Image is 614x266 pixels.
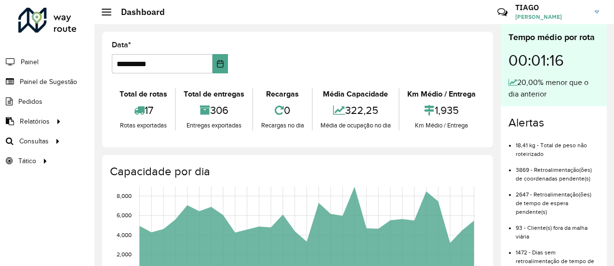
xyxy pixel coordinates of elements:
h2: Dashboard [111,7,165,17]
text: 4,000 [117,232,132,238]
div: Total de entregas [178,88,250,100]
text: 6,000 [117,212,132,219]
span: Painel de Sugestão [20,77,77,87]
li: 2647 - Retroalimentação(ões) de tempo de espera pendente(s) [516,183,599,216]
div: Recargas no dia [255,121,309,130]
span: [PERSON_NAME] [515,13,587,21]
li: 3869 - Retroalimentação(ões) de coordenadas pendente(s) [516,158,599,183]
div: Km Médio / Entrega [402,121,481,130]
text: 2,000 [117,252,132,258]
div: 1,935 [402,100,481,121]
div: Tempo médio por rota [508,31,599,44]
div: Km Médio / Entrega [402,88,481,100]
li: 18,41 kg - Total de peso não roteirizado [516,134,599,158]
span: Relatórios [20,116,50,126]
li: 93 - Cliente(s) fora da malha viária [516,216,599,241]
div: Média de ocupação no dia [315,121,396,130]
span: Consultas [19,136,49,146]
text: 8,000 [117,193,132,199]
div: Média Capacidade [315,88,396,100]
div: Rotas exportadas [114,121,173,130]
span: Tático [18,156,36,166]
div: Entregas exportadas [178,121,250,130]
div: 0 [255,100,309,121]
div: Total de rotas [114,88,173,100]
div: 20,00% menor que o dia anterior [508,77,599,100]
div: Recargas [255,88,309,100]
h3: TIAGO [515,3,587,12]
div: 322,25 [315,100,396,121]
div: 306 [178,100,250,121]
h4: Capacidade por dia [110,165,483,179]
span: Painel [21,57,39,67]
button: Choose Date [213,54,228,73]
div: 00:01:16 [508,44,599,77]
span: Pedidos [18,97,42,107]
h4: Alertas [508,116,599,130]
a: Contato Rápido [492,2,513,23]
label: Data [112,39,131,51]
div: 17 [114,100,173,121]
